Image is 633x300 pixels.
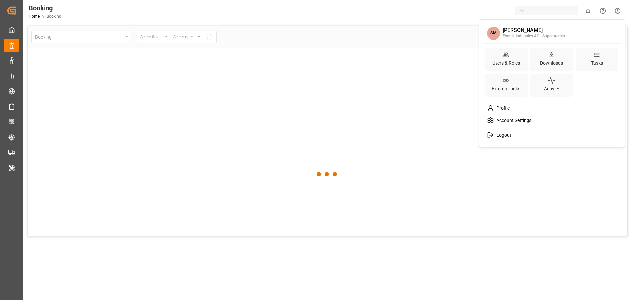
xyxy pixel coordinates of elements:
div: [PERSON_NAME] [503,27,565,33]
div: Tasks [590,58,604,68]
div: Evonik Industries AG | Super Admin [503,33,565,39]
div: External Links [490,84,522,94]
div: Activity [543,84,560,94]
span: Profile [494,105,510,111]
div: Downloads [539,58,564,68]
span: Logout [494,132,511,138]
div: Users & Roles [491,58,521,68]
span: SM [487,27,500,40]
span: Account Settings [494,118,531,123]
